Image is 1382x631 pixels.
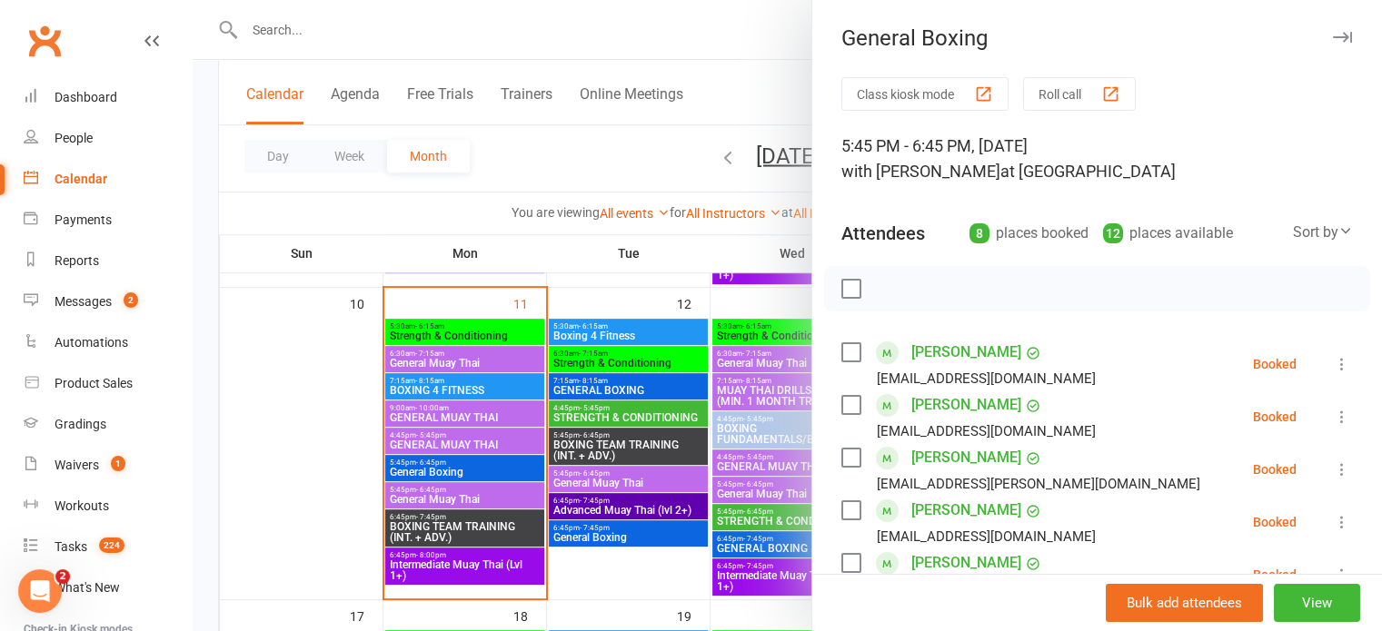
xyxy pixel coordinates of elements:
div: [EMAIL_ADDRESS][DOMAIN_NAME] [877,419,1096,443]
div: Product Sales [55,376,133,390]
a: Clubworx [22,18,67,64]
div: Booked [1253,410,1297,423]
a: Gradings [24,404,192,445]
div: General Boxing [812,25,1382,51]
div: Tasks [55,539,87,554]
div: Dashboard [55,90,117,104]
div: [EMAIL_ADDRESS][DOMAIN_NAME] [877,367,1096,390]
a: Payments [24,200,192,241]
div: Gradings [55,417,106,431]
a: Workouts [24,486,192,527]
a: [PERSON_NAME] [911,443,1021,472]
div: 5:45 PM - 6:45 PM, [DATE] [841,133,1353,184]
a: [PERSON_NAME] [911,390,1021,419]
div: Booked [1253,516,1297,528]
div: Sort by [1293,221,1353,244]
a: Tasks 224 [24,527,192,567]
span: 2 [124,292,138,308]
a: [PERSON_NAME] [911,548,1021,577]
div: Booked [1253,463,1297,476]
div: places booked [969,221,1089,246]
a: Waivers 1 [24,445,192,486]
div: Attendees [841,221,925,246]
button: Bulk add attendees [1106,584,1263,622]
button: Class kiosk mode [841,77,1009,111]
a: Reports [24,241,192,281]
a: [PERSON_NAME] [911,496,1021,525]
div: Booked [1253,358,1297,370]
a: Dashboard [24,77,192,118]
a: People [24,118,192,159]
div: People [55,131,93,145]
div: 8 [969,223,989,243]
div: Calendar [55,172,107,186]
div: Waivers [55,458,99,472]
div: Messages [55,294,112,309]
span: 1 [111,456,125,471]
button: View [1274,584,1360,622]
div: [EMAIL_ADDRESS][DOMAIN_NAME] [877,525,1096,548]
a: Automations [24,322,192,363]
a: Messages 2 [24,281,192,322]
span: at [GEOGRAPHIC_DATA] [1000,162,1176,181]
button: Roll call [1023,77,1136,111]
div: Payments [55,212,112,227]
div: Reports [55,253,99,268]
span: 224 [99,537,124,553]
div: What's New [55,580,120,595]
iframe: Intercom live chat [18,569,62,613]
div: Workouts [55,498,109,513]
span: with [PERSON_NAME] [841,162,1000,181]
div: places available [1103,221,1233,246]
div: 12 [1103,223,1123,243]
a: Product Sales [24,363,192,404]
div: [EMAIL_ADDRESS][PERSON_NAME][DOMAIN_NAME] [877,472,1200,496]
a: [PERSON_NAME] [911,338,1021,367]
div: Booked [1253,568,1297,581]
a: What's New [24,567,192,608]
div: Automations [55,335,128,350]
span: 2 [55,569,70,584]
a: Calendar [24,159,192,200]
